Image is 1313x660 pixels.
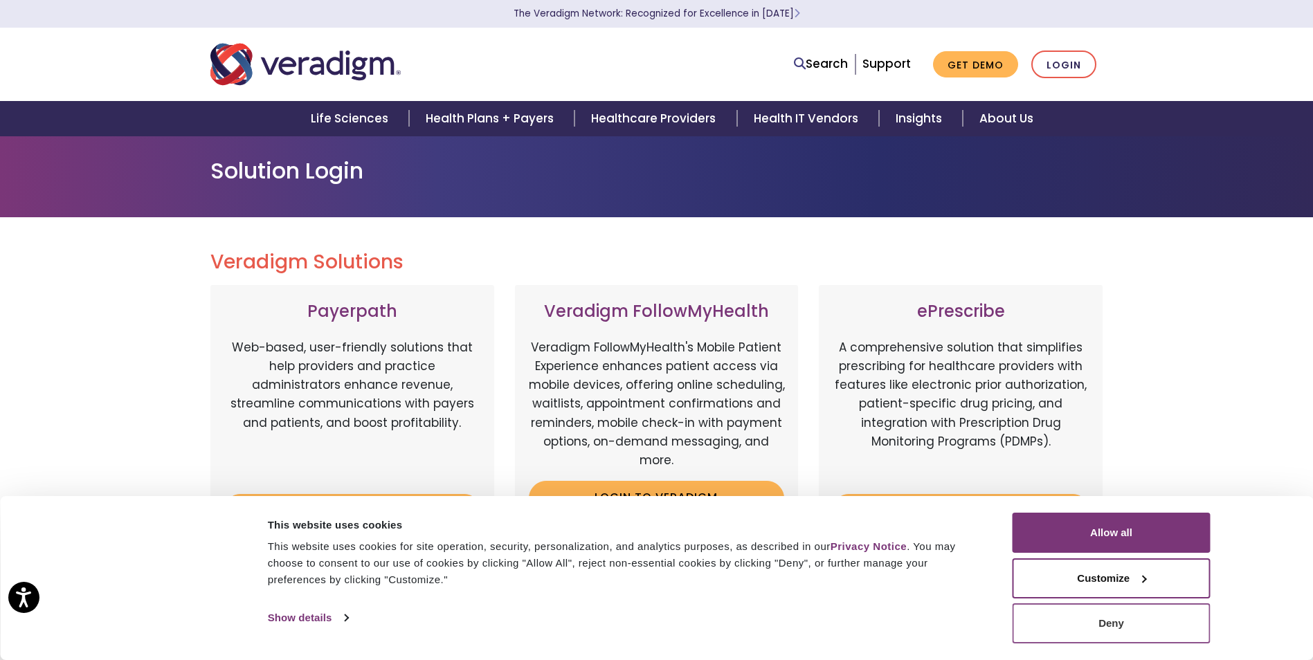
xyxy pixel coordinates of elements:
[268,517,981,533] div: This website uses cookies
[1013,558,1211,598] button: Customize
[529,302,785,322] h3: Veradigm FollowMyHealth
[794,55,848,73] a: Search
[831,540,907,552] a: Privacy Notice
[224,338,480,484] p: Web-based, user-friendly solutions that help providers and practice administrators enhance revenu...
[294,101,409,136] a: Life Sciences
[409,101,574,136] a: Health Plans + Payers
[833,338,1089,484] p: A comprehensive solution that simplifies prescribing for healthcare providers with features like ...
[833,494,1089,526] a: Login to ePrescribe
[574,101,736,136] a: Healthcare Providers
[224,302,480,322] h3: Payerpath
[268,538,981,588] div: This website uses cookies for site operation, security, personalization, and analytics purposes, ...
[833,302,1089,322] h3: ePrescribe
[210,158,1103,184] h1: Solution Login
[862,55,911,72] a: Support
[529,338,785,470] p: Veradigm FollowMyHealth's Mobile Patient Experience enhances patient access via mobile devices, o...
[963,101,1050,136] a: About Us
[737,101,879,136] a: Health IT Vendors
[933,51,1018,78] a: Get Demo
[210,250,1103,274] h2: Veradigm Solutions
[1013,603,1211,643] button: Deny
[224,494,480,526] a: Login to Payerpath
[879,101,963,136] a: Insights
[268,607,348,628] a: Show details
[514,7,800,20] a: The Veradigm Network: Recognized for Excellence in [DATE]Learn More
[1013,513,1211,553] button: Allow all
[1031,51,1096,79] a: Login
[794,7,800,20] span: Learn More
[529,481,785,526] a: Login to Veradigm FollowMyHealth
[210,42,401,87] img: Veradigm logo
